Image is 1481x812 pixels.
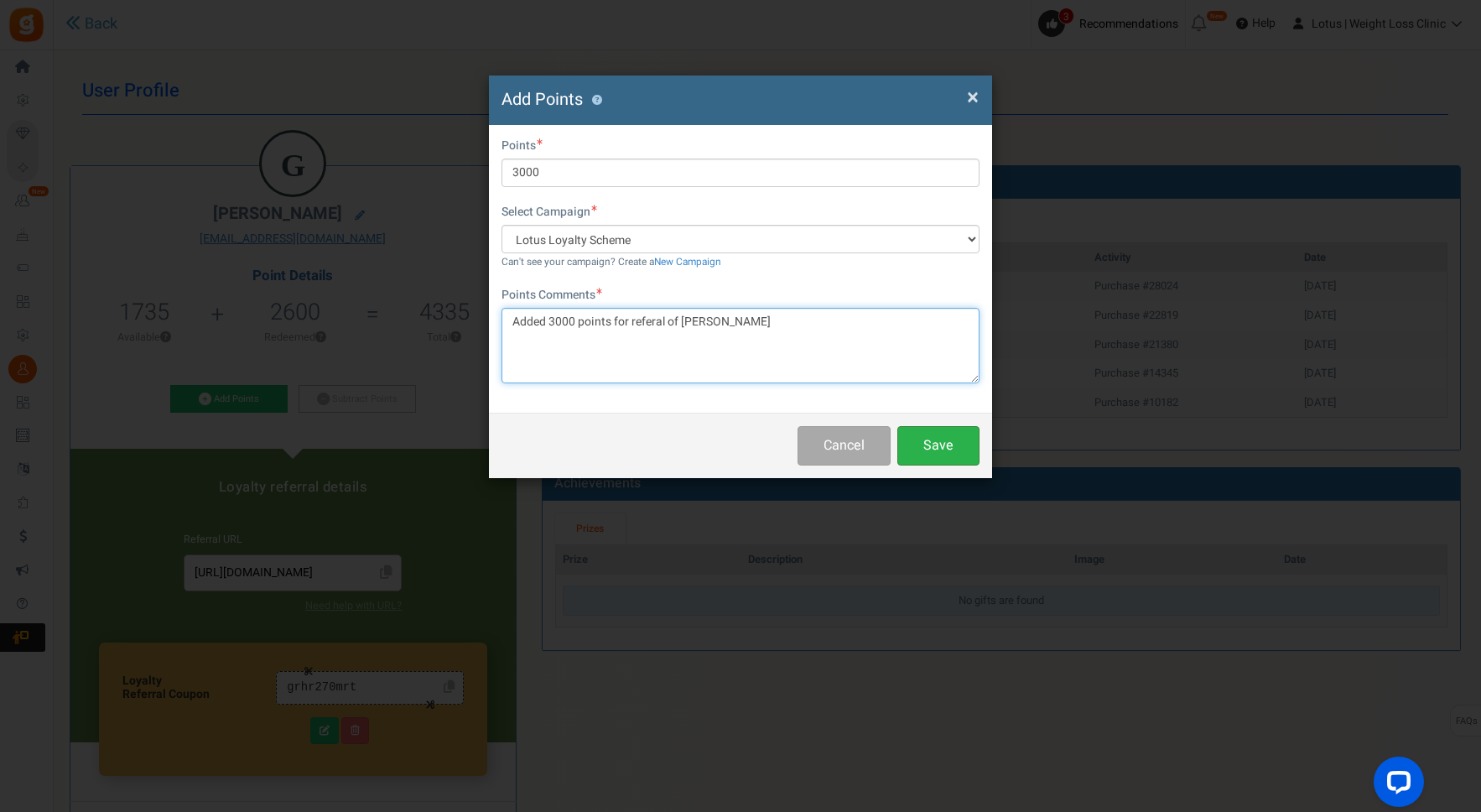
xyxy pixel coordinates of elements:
[654,255,721,269] a: New Campaign
[501,87,583,112] span: Add Points
[591,95,602,106] button: ?
[501,287,602,304] label: Points Comments
[501,255,721,269] small: Can't see your campaign? Create a
[501,204,597,221] label: Select Campaign
[501,138,543,154] label: Points
[798,426,891,466] button: Cancel
[967,81,979,113] span: ×
[897,426,980,466] button: Save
